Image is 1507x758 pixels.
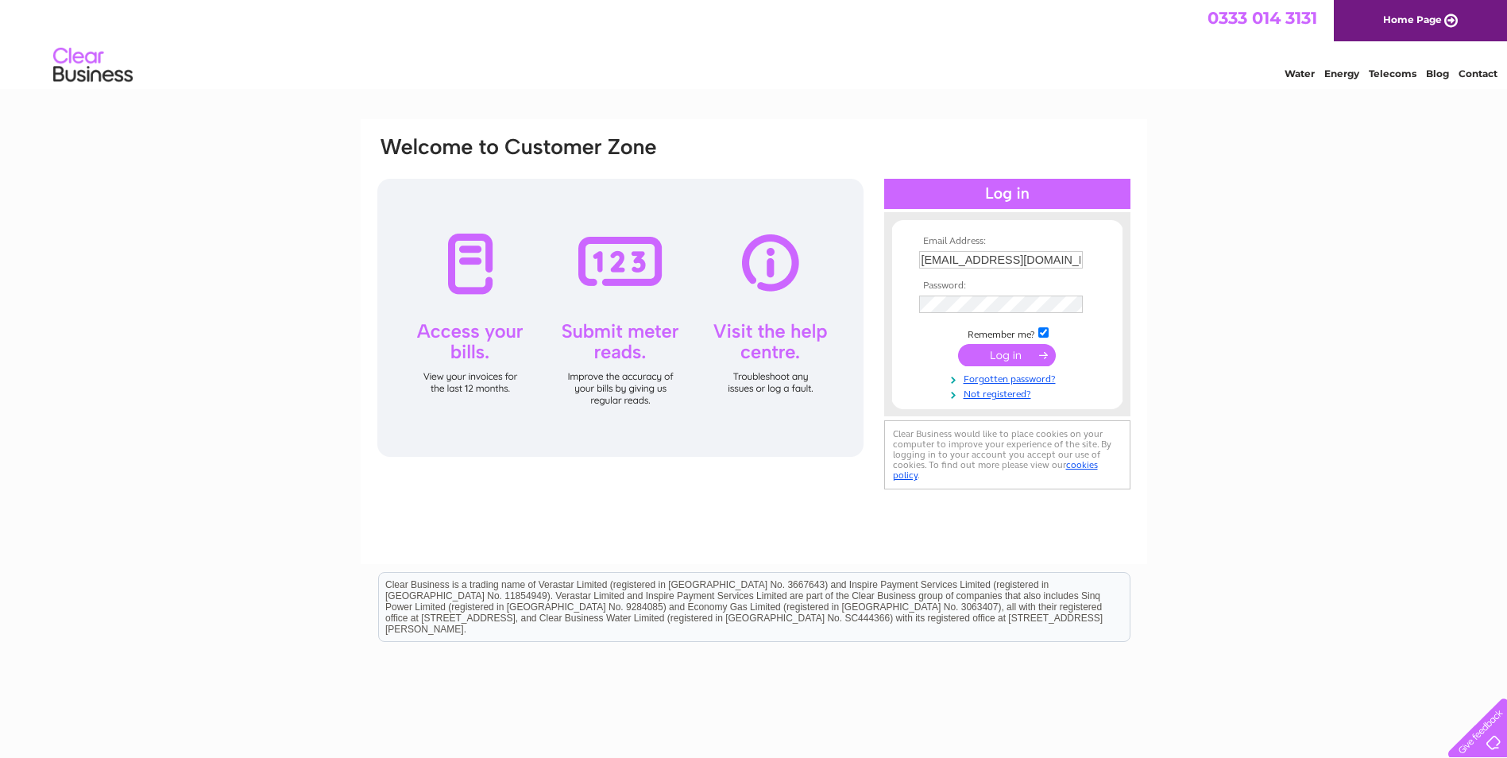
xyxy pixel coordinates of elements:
[379,9,1130,77] div: Clear Business is a trading name of Verastar Limited (registered in [GEOGRAPHIC_DATA] No. 3667643...
[893,459,1098,481] a: cookies policy
[958,344,1056,366] input: Submit
[1208,8,1317,28] a: 0333 014 3131
[915,236,1099,247] th: Email Address:
[1459,68,1497,79] a: Contact
[884,420,1130,489] div: Clear Business would like to place cookies on your computer to improve your experience of the sit...
[1426,68,1449,79] a: Blog
[915,280,1099,292] th: Password:
[919,370,1099,385] a: Forgotten password?
[1285,68,1315,79] a: Water
[1324,68,1359,79] a: Energy
[52,41,133,90] img: logo.png
[915,325,1099,341] td: Remember me?
[919,385,1099,400] a: Not registered?
[1369,68,1416,79] a: Telecoms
